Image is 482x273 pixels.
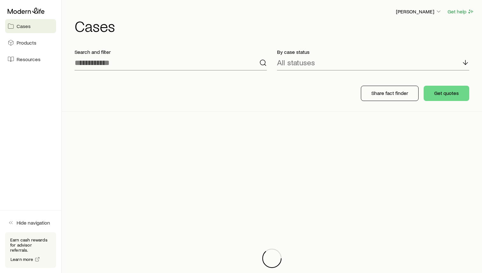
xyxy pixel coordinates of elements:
[75,18,474,33] h1: Cases
[361,86,419,101] button: Share fact finder
[5,36,56,50] a: Products
[447,8,474,15] button: Get help
[75,49,267,55] p: Search and filter
[277,58,315,67] p: All statuses
[17,56,40,62] span: Resources
[5,216,56,230] button: Hide navigation
[17,40,36,46] span: Products
[424,86,469,101] button: Get quotes
[11,257,33,262] span: Learn more
[10,237,51,253] p: Earn cash rewards for advisor referrals.
[17,23,31,29] span: Cases
[277,49,469,55] p: By case status
[5,52,56,66] a: Resources
[5,19,56,33] a: Cases
[396,8,442,15] p: [PERSON_NAME]
[5,232,56,268] div: Earn cash rewards for advisor referrals.Learn more
[17,219,50,226] span: Hide navigation
[396,8,442,16] button: [PERSON_NAME]
[371,90,408,96] p: Share fact finder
